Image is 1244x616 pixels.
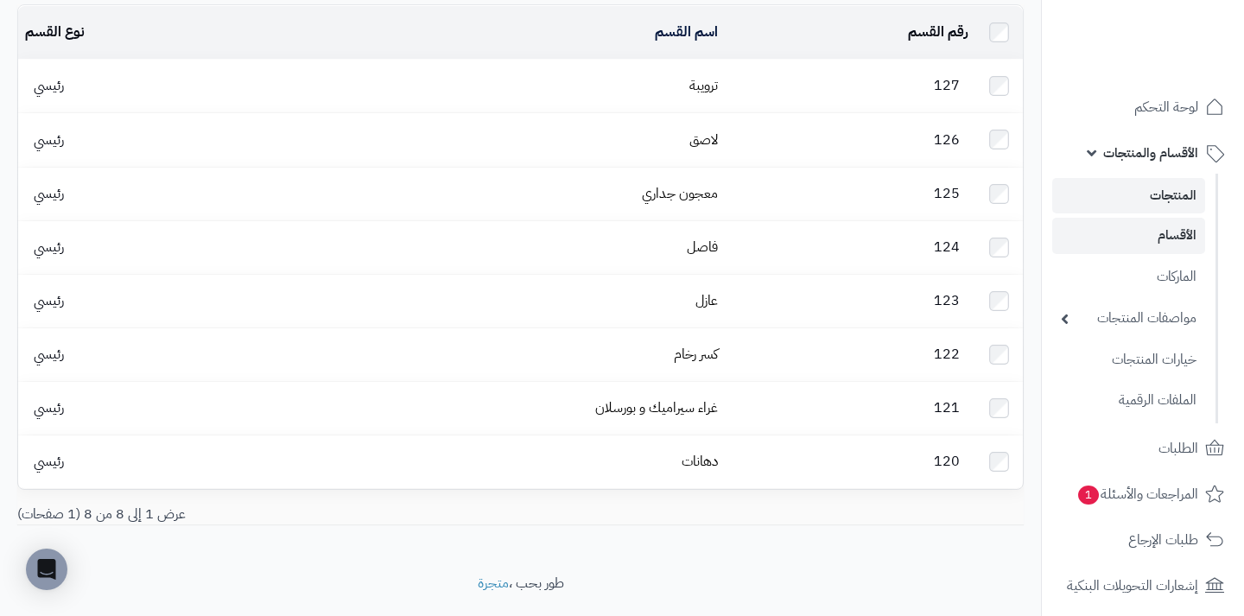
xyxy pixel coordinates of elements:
td: نوع القسم [18,6,265,59]
span: رئيسي [25,75,73,96]
a: إشعارات التحويلات البنكية [1052,565,1234,606]
span: إشعارات التحويلات البنكية [1067,574,1198,598]
span: رئيسي [25,130,73,150]
span: 120 [925,451,968,472]
a: فاصل [687,237,718,257]
span: لوحة التحكم [1134,95,1198,119]
span: المراجعات والأسئلة [1076,482,1198,506]
a: المنتجات [1052,178,1205,213]
span: 125 [925,183,968,204]
span: 122 [925,344,968,365]
span: طلبات الإرجاع [1128,528,1198,552]
a: الماركات [1052,258,1205,295]
div: Open Intercom Messenger [26,549,67,590]
span: الأقسام والمنتجات [1103,141,1198,165]
a: الأقسام [1052,218,1205,253]
a: طلبات الإرجاع [1052,519,1234,561]
span: 124 [925,237,968,257]
a: اسم القسم [655,22,718,42]
a: معجون جداري [642,183,718,204]
span: 127 [925,75,968,96]
a: المراجعات والأسئلة1 [1052,473,1234,515]
a: غراء سيراميك و بورسلان [595,397,718,418]
a: عازل [695,290,718,311]
div: عرض 1 إلى 8 من 8 (1 صفحات) [4,505,521,524]
span: رئيسي [25,344,73,365]
span: 121 [925,397,968,418]
a: خيارات المنتجات [1052,341,1205,378]
a: لاصق [689,130,718,150]
a: متجرة [478,573,509,594]
a: مواصفات المنتجات [1052,300,1205,337]
div: رقم القسم [732,22,968,42]
span: رئيسي [25,397,73,418]
a: دهانات [682,451,718,472]
span: رئيسي [25,237,73,257]
span: الطلبات [1158,436,1198,460]
span: رئيسي [25,290,73,311]
a: كسر رخام [674,344,718,365]
span: 123 [925,290,968,311]
a: ترويبة [689,75,718,96]
a: الطلبات [1052,428,1234,469]
a: لوحة التحكم [1052,86,1234,128]
img: logo-2.png [1127,48,1228,85]
span: 1 [1078,486,1099,505]
span: رئيسي [25,183,73,204]
a: الملفات الرقمية [1052,382,1205,419]
span: 126 [925,130,968,150]
span: رئيسي [25,451,73,472]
